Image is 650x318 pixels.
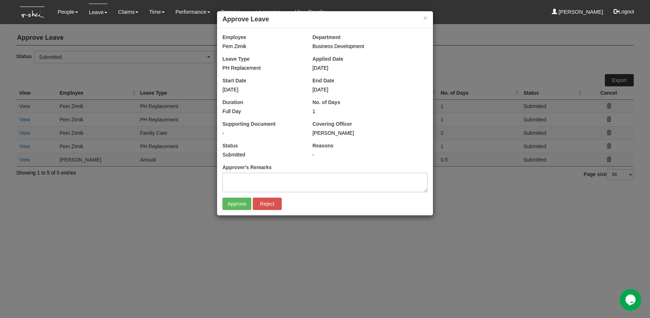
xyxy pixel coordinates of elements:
[312,108,391,115] div: 1
[253,198,282,210] input: Reject
[423,14,428,22] button: ×
[312,55,343,63] label: Applied Date
[222,151,302,158] div: Submitted
[222,198,251,210] input: Approve
[222,16,269,23] b: Approve Leave
[620,289,643,311] iframe: chat widget
[312,129,428,137] div: [PERSON_NAME]
[222,77,246,84] label: Start Date
[222,86,302,93] div: [DATE]
[312,86,391,93] div: [DATE]
[312,77,334,84] label: End Date
[312,64,391,72] div: [DATE]
[222,108,302,115] div: Full Day
[222,34,246,41] label: Employee
[312,142,333,149] label: Reasons
[222,142,238,149] label: Status
[312,34,341,41] label: Department
[312,99,340,106] label: No. of Days
[222,99,243,106] label: Duration
[312,151,428,158] div: -
[222,164,272,171] label: Approver's Remarks
[222,120,276,128] label: Supporting Document
[222,64,302,72] div: PH Replacement
[222,43,302,50] div: Pem Zimik
[222,129,302,137] div: -
[312,43,428,50] div: Business Development
[312,120,352,128] label: Covering Officer
[222,55,250,63] label: Leave Type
